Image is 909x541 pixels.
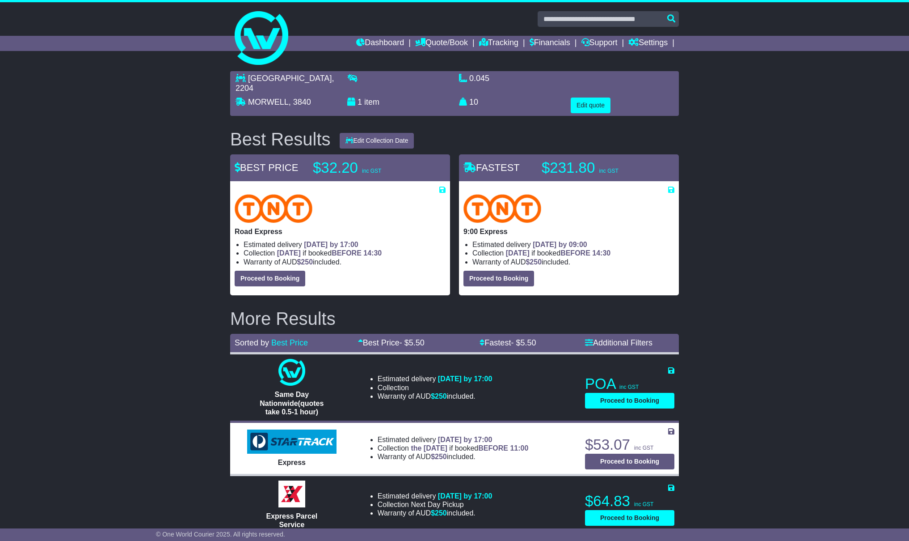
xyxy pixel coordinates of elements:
[619,384,639,390] span: inc GST
[480,338,536,347] a: Fastest- $5.50
[438,492,492,500] span: [DATE] by 17:00
[585,393,674,409] button: Proceed to Booking
[277,249,301,257] span: [DATE]
[356,36,404,51] a: Dashboard
[248,74,332,83] span: [GEOGRAPHIC_DATA]
[438,436,492,443] span: [DATE] by 17:00
[289,98,311,106] span: , 3840
[585,454,674,469] button: Proceed to Booking
[435,509,447,517] span: 250
[463,271,534,286] button: Proceed to Booking
[585,375,674,393] p: POA
[510,444,528,452] span: 11:00
[411,501,463,508] span: Next Day Pickup
[431,392,447,400] span: $
[438,375,492,383] span: [DATE] by 17:00
[378,375,492,383] li: Estimated delivery
[156,531,285,538] span: © One World Courier 2025. All rights reserved.
[297,258,313,266] span: $
[463,162,520,173] span: FASTEST
[248,98,289,106] span: MORWELL
[581,36,618,51] a: Support
[526,258,542,266] span: $
[530,258,542,266] span: 250
[634,445,653,451] span: inc GST
[585,338,652,347] a: Additional Filters
[511,338,536,347] span: - $
[244,258,446,266] li: Warranty of AUD included.
[378,444,529,452] li: Collection
[358,338,425,347] a: Best Price- $5.50
[362,168,381,174] span: inc GST
[266,512,317,528] span: Express Parcel Service
[235,162,298,173] span: BEST PRICE
[585,492,674,510] p: $64.83
[431,509,447,517] span: $
[472,240,674,249] li: Estimated delivery
[478,444,508,452] span: BEFORE
[469,74,489,83] span: 0.045
[363,249,382,257] span: 14:30
[247,430,337,454] img: StarTrack: Express
[235,227,446,236] p: Road Express
[278,481,305,507] img: Border Express: Express Parcel Service
[278,459,306,466] span: Express
[585,510,674,526] button: Proceed to Booking
[313,159,425,177] p: $32.20
[533,241,587,248] span: [DATE] by 09:00
[378,435,529,444] li: Estimated delivery
[592,249,610,257] span: 14:30
[599,168,618,174] span: inc GST
[235,338,269,347] span: Sorted by
[463,227,674,236] p: 9:00 Express
[236,74,334,93] span: , 2204
[530,36,570,51] a: Financials
[226,129,335,149] div: Best Results
[411,444,447,452] span: the [DATE]
[415,36,468,51] a: Quote/Book
[472,249,674,257] li: Collection
[260,391,324,415] span: Same Day Nationwide(quotes take 0.5-1 hour)
[378,492,492,500] li: Estimated delivery
[235,271,305,286] button: Proceed to Booking
[378,509,492,517] li: Warranty of AUD included.
[520,338,536,347] span: 5.50
[479,36,518,51] a: Tracking
[435,392,447,400] span: 250
[340,133,414,149] button: Edit Collection Date
[244,249,446,257] li: Collection
[411,444,528,452] span: if booked
[571,98,610,113] button: Edit quote
[244,240,446,249] li: Estimated delivery
[542,159,653,177] p: $231.80
[378,452,529,461] li: Warranty of AUD included.
[506,249,530,257] span: [DATE]
[278,359,305,386] img: One World Courier: Same Day Nationwide(quotes take 0.5-1 hour)
[634,501,653,507] span: inc GST
[506,249,610,257] span: if booked
[378,500,492,509] li: Collection
[301,258,313,266] span: 250
[277,249,382,257] span: if booked
[431,453,447,460] span: $
[378,383,492,392] li: Collection
[585,436,674,454] p: $53.07
[469,98,478,106] span: 10
[358,98,362,106] span: 1
[230,309,679,328] h2: More Results
[378,392,492,400] li: Warranty of AUD included.
[235,194,312,223] img: TNT Domestic: Road Express
[332,249,362,257] span: BEFORE
[409,338,425,347] span: 5.50
[560,249,590,257] span: BEFORE
[364,98,379,106] span: item
[628,36,668,51] a: Settings
[472,258,674,266] li: Warranty of AUD included.
[304,241,358,248] span: [DATE] by 17:00
[463,194,541,223] img: TNT Domestic: 9:00 Express
[400,338,425,347] span: - $
[271,338,308,347] a: Best Price
[435,453,447,460] span: 250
